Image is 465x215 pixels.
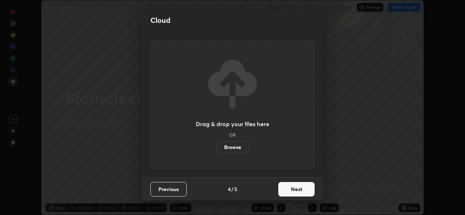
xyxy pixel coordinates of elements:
h4: 4 [228,185,231,193]
h2: Cloud [150,16,170,25]
h3: Drag & drop your files here [196,121,269,127]
h5: OR [229,133,236,137]
button: Previous [150,182,187,197]
button: Next [278,182,315,197]
h4: 5 [234,185,237,193]
h4: / [231,185,234,193]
